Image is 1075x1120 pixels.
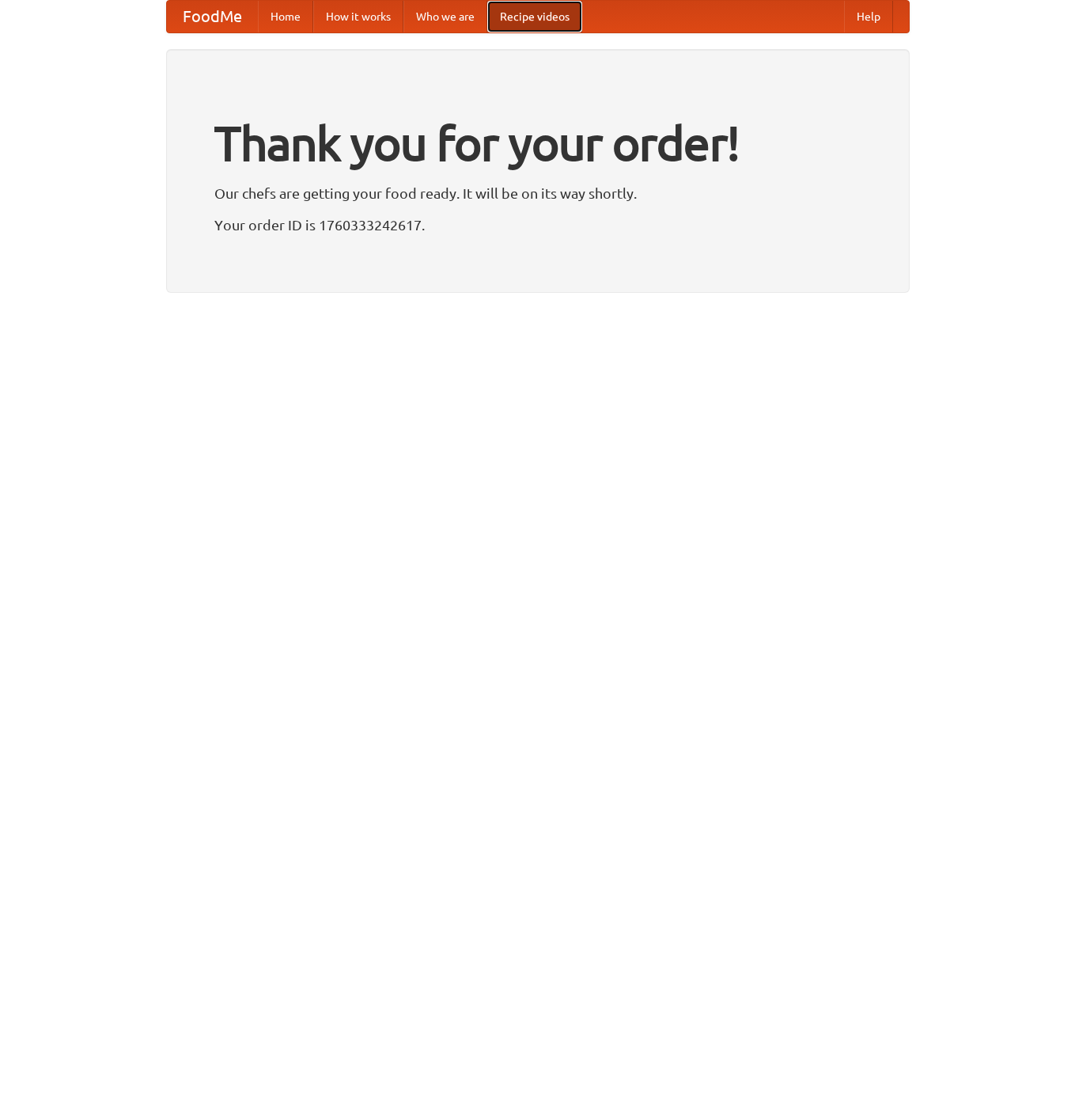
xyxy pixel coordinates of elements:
[214,213,861,237] p: Your order ID is 1760333242617.
[487,1,582,32] a: Recipe videos
[258,1,313,32] a: Home
[403,1,487,32] a: Who we are
[214,105,861,181] h1: Thank you for your order!
[167,1,258,32] a: FoodMe
[844,1,893,32] a: Help
[313,1,403,32] a: How it works
[214,181,861,205] p: Our chefs are getting your food ready. It will be on its way shortly.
